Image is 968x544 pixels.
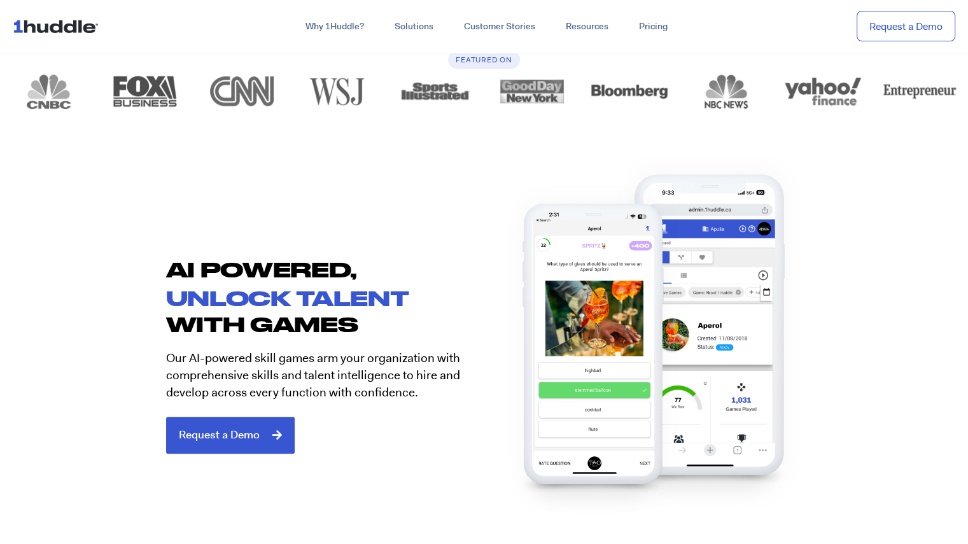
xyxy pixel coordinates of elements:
img: logo_fox [101,74,190,109]
a: Resources [551,15,624,38]
a: logo_wsj [290,74,387,109]
img: logo_entrepreneur [875,74,964,109]
img: logo_nbc [682,74,771,109]
a: Solutions [379,15,449,38]
img: logo_yahoo [778,74,867,109]
div: 7 of 12 [581,74,678,109]
a: logo_entrepreneur [871,74,968,109]
div: 9 of 12 [775,74,871,109]
a: Customer Stories [449,15,551,38]
h6: Featured On [448,50,520,69]
a: Why 1Huddle? [290,15,379,38]
a: Pricing [624,15,683,38]
a: logo_fox [97,74,193,109]
span: Request a Demo [179,429,260,441]
img: logo_cnbc [4,74,93,109]
div: 8 of 12 [678,74,775,109]
a: logo_sports [387,74,484,109]
a: Request a Demo [166,417,295,454]
h2: AI POWERED, [166,256,484,282]
img: logo_goodday [488,74,577,109]
img: logo_sports [391,74,480,109]
div: 6 of 12 [484,74,580,109]
div: 2 of 12 [97,74,193,109]
div: 5 of 12 [387,74,484,109]
a: logo_bloomberg [581,74,678,109]
img: logo_bloomberg [585,74,674,109]
img: ... [13,14,104,38]
a: logo_yahoo [775,74,871,109]
h2: with games [166,314,484,334]
div: 10 of 12 [871,74,968,109]
div: 3 of 12 [193,74,290,109]
a: logo_nbc [678,74,775,109]
a: logo_goodday [484,74,580,109]
h2: unlock talent [166,288,484,308]
a: Request a Demo [857,11,955,42]
div: 4 of 12 [290,74,387,109]
img: logo_wsj [294,74,383,109]
p: Our AI-powered skill games arm your organization with comprehensive skills and talent intelligenc... [166,350,475,401]
img: logo_cnn [197,74,286,109]
a: logo_cnn [193,74,290,109]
